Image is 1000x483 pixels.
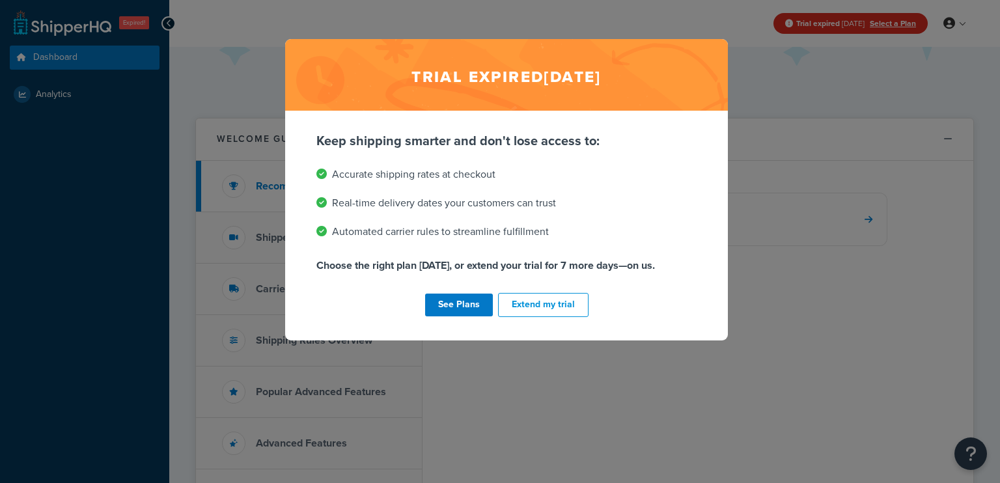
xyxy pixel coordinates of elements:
[425,294,493,316] a: See Plans
[316,165,697,184] li: Accurate shipping rates at checkout
[316,256,697,275] p: Choose the right plan [DATE], or extend your trial for 7 more days—on us.
[498,293,589,317] button: Extend my trial
[316,223,697,241] li: Automated carrier rules to streamline fulfillment
[316,194,697,212] li: Real-time delivery dates your customers can trust
[285,39,728,111] h2: Trial expired [DATE]
[316,131,697,150] p: Keep shipping smarter and don't lose access to:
